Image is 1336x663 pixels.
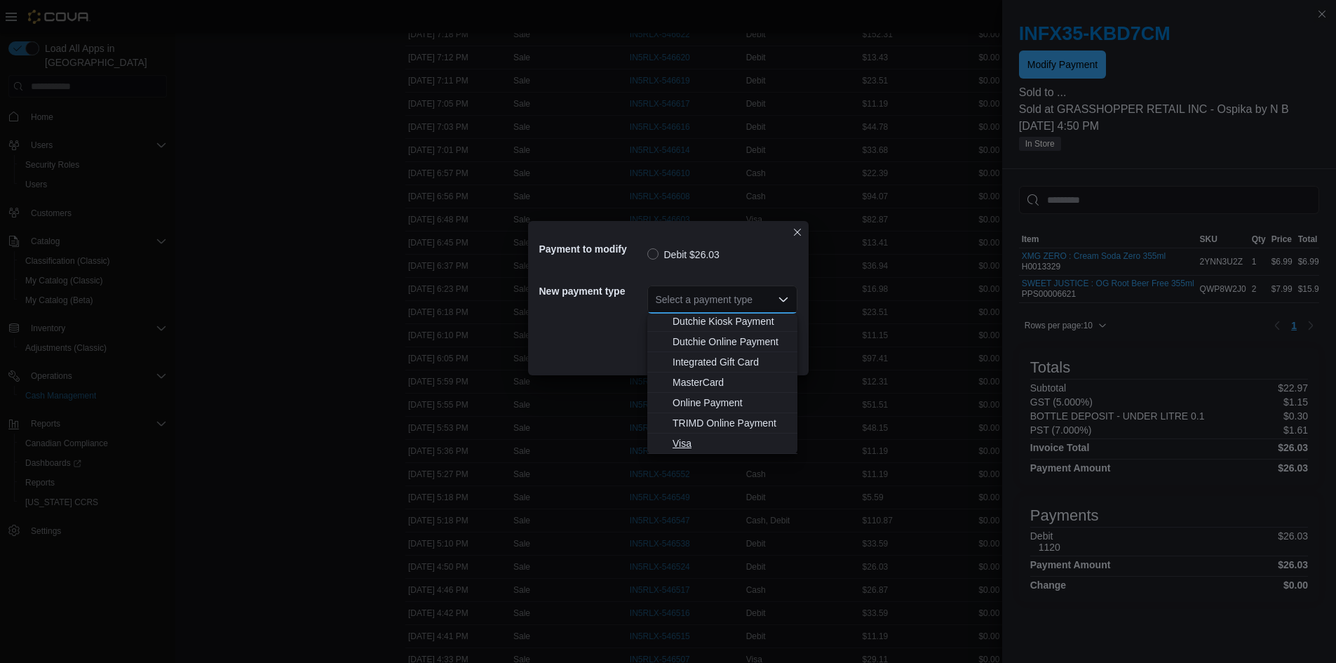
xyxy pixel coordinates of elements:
button: Online Payment [647,393,797,413]
h5: New payment type [539,277,645,305]
button: TRIMD Online Payment [647,413,797,434]
button: Integrated Gift Card [647,352,797,373]
span: Visa [673,436,789,450]
button: Close list of options [778,294,789,305]
button: Dutchie Online Payment [647,332,797,352]
button: MasterCard [647,373,797,393]
button: Visa [647,434,797,454]
input: Accessible screen reader label [656,291,657,308]
span: Dutchie Online Payment [673,335,789,349]
span: TRIMD Online Payment [673,416,789,430]
span: Integrated Gift Card [673,355,789,369]
span: Online Payment [673,396,789,410]
div: Choose from the following options [647,210,797,454]
button: Dutchie Kiosk Payment [647,312,797,332]
span: MasterCard [673,375,789,389]
button: Closes this modal window [789,224,806,241]
span: Dutchie Kiosk Payment [673,314,789,328]
label: Debit $26.03 [647,246,720,263]
h5: Payment to modify [539,235,645,263]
